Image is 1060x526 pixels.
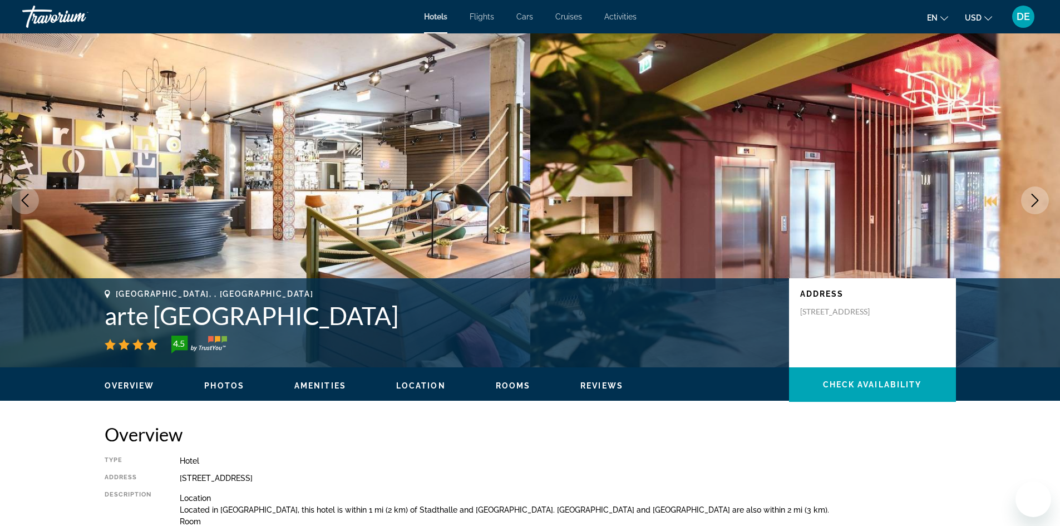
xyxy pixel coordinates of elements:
[22,2,134,31] a: Travorium
[1017,11,1030,22] span: DE
[1009,5,1038,28] button: User Menu
[424,12,447,21] a: Hotels
[396,381,446,390] span: Location
[789,367,956,402] button: Check Availability
[555,12,582,21] a: Cruises
[204,381,244,391] button: Photos
[1021,186,1049,214] button: Next image
[180,517,956,526] p: Room
[1015,481,1051,517] iframe: Button to launch messaging window
[496,381,531,391] button: Rooms
[965,9,992,26] button: Change currency
[800,289,945,298] p: Address
[105,423,956,445] h2: Overview
[105,456,152,465] div: Type
[396,381,446,391] button: Location
[470,12,494,21] a: Flights
[180,494,956,503] p: Location
[180,474,956,483] div: [STREET_ADDRESS]
[580,381,623,391] button: Reviews
[171,336,227,353] img: trustyou-badge-hor.svg
[604,12,637,21] a: Activities
[105,381,155,390] span: Overview
[105,301,778,330] h1: arte [GEOGRAPHIC_DATA]
[580,381,623,390] span: Reviews
[496,381,531,390] span: Rooms
[168,337,190,350] div: 4.5
[11,186,39,214] button: Previous image
[823,380,922,389] span: Check Availability
[294,381,346,390] span: Amenities
[180,456,956,465] div: Hotel
[927,13,938,22] span: en
[965,13,982,22] span: USD
[180,505,956,514] p: Located in [GEOGRAPHIC_DATA], this hotel is within 1 mi (2 km) of Stadthalle and [GEOGRAPHIC_DATA...
[204,381,244,390] span: Photos
[105,474,152,483] div: Address
[516,12,533,21] a: Cars
[294,381,346,391] button: Amenities
[105,381,155,391] button: Overview
[927,9,948,26] button: Change language
[800,307,889,317] p: [STREET_ADDRESS]
[116,289,314,298] span: [GEOGRAPHIC_DATA], , [GEOGRAPHIC_DATA]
